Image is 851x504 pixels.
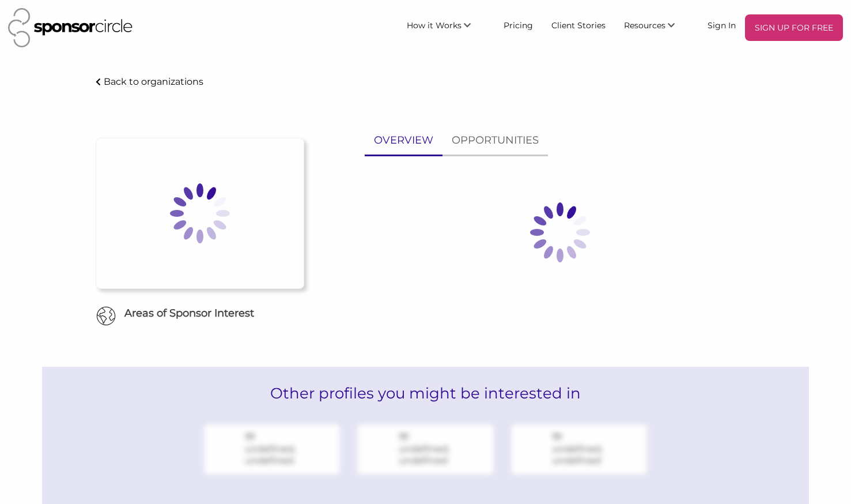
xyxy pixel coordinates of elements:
a: Sign In [698,14,745,35]
a: Client Stories [542,14,615,35]
p: OVERVIEW [374,132,433,149]
span: Resources [624,20,665,31]
a: Pricing [494,14,542,35]
h6: Areas of Sponsor Interest [87,306,313,321]
p: OPPORTUNITIES [452,132,539,149]
img: Sponsor Circle Logo [8,8,133,47]
li: How it Works [398,14,494,41]
li: Resources [615,14,698,41]
h2: Other profiles you might be interested in [42,367,809,420]
span: How it Works [407,20,462,31]
p: Back to organizations [104,76,203,87]
img: Globe Icon [96,306,116,326]
img: Loading spinner [502,175,618,290]
img: Loading spinner [142,156,258,271]
p: SIGN UP FOR FREE [750,19,838,36]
